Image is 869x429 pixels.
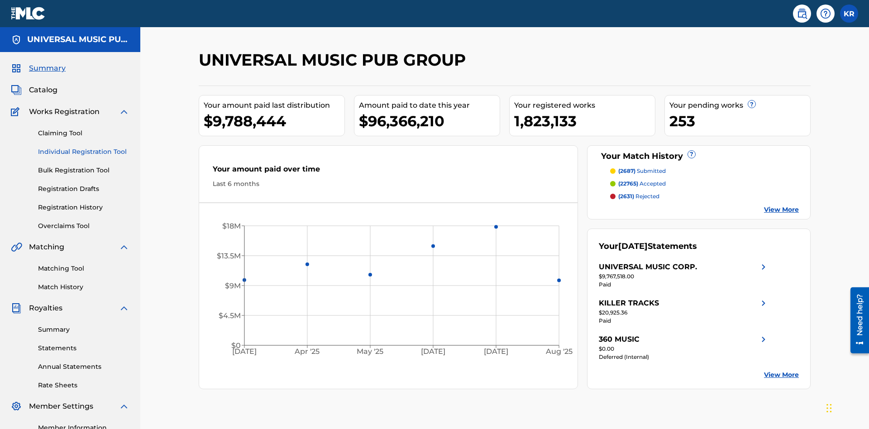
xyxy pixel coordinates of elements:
[119,303,129,314] img: expand
[11,106,23,117] img: Works Registration
[11,242,22,253] img: Matching
[119,106,129,117] img: expand
[38,203,129,212] a: Registration History
[618,167,666,175] p: submitted
[764,370,799,380] a: View More
[599,262,769,289] a: UNIVERSAL MUSIC CORP.right chevron icon$9,767,518.00Paid
[793,5,811,23] a: Public Search
[217,252,241,260] tspan: $13.5M
[27,34,129,45] h5: UNIVERSAL MUSIC PUB GROUP
[29,85,57,95] span: Catalog
[514,111,655,131] div: 1,823,133
[29,63,66,74] span: Summary
[11,63,66,74] a: SummarySummary
[599,345,769,353] div: $0.00
[213,179,564,189] div: Last 6 months
[618,167,635,174] span: (2687)
[204,100,344,111] div: Your amount paid last distribution
[599,240,697,253] div: Your Statements
[119,242,129,253] img: expand
[204,111,344,131] div: $9,788,444
[764,205,799,214] a: View More
[844,284,869,358] iframe: Resource Center
[599,334,640,345] div: 360 MUSIC
[610,167,799,175] a: (2687) submitted
[357,348,384,356] tspan: May '25
[599,334,769,361] a: 360 MUSICright chevron icon$0.00Deferred (Internal)
[29,242,64,253] span: Matching
[38,264,129,273] a: Matching Tool
[826,395,832,422] div: Drag
[840,5,858,23] div: User Menu
[38,282,129,292] a: Match History
[618,192,659,200] p: rejected
[599,309,769,317] div: $20,925.36
[11,85,57,95] a: CatalogCatalog
[599,298,659,309] div: KILLER TRACKS
[610,192,799,200] a: (2631) rejected
[618,241,648,251] span: [DATE]
[29,401,93,412] span: Member Settings
[29,303,62,314] span: Royalties
[618,180,638,187] span: (22765)
[119,401,129,412] img: expand
[820,8,831,19] img: help
[222,222,241,230] tspan: $18M
[11,85,22,95] img: Catalog
[38,325,129,334] a: Summary
[669,111,810,131] div: 253
[11,63,22,74] img: Summary
[758,262,769,272] img: right chevron icon
[484,348,509,356] tspan: [DATE]
[38,221,129,231] a: Overclaims Tool
[295,348,320,356] tspan: Apr '25
[824,386,869,429] iframe: Chat Widget
[38,166,129,175] a: Bulk Registration Tool
[599,298,769,325] a: KILLER TRACKSright chevron icon$20,925.36Paid
[797,8,807,19] img: search
[213,164,564,179] div: Your amount paid over time
[816,5,835,23] div: Help
[232,348,257,356] tspan: [DATE]
[359,111,500,131] div: $96,366,210
[38,129,129,138] a: Claiming Tool
[599,272,769,281] div: $9,767,518.00
[514,100,655,111] div: Your registered works
[758,298,769,309] img: right chevron icon
[599,353,769,361] div: Deferred (Internal)
[29,106,100,117] span: Works Registration
[11,303,22,314] img: Royalties
[38,147,129,157] a: Individual Registration Tool
[231,341,241,350] tspan: $0
[758,334,769,345] img: right chevron icon
[618,193,634,200] span: (2631)
[618,180,666,188] p: accepted
[610,180,799,188] a: (22765) accepted
[219,311,241,320] tspan: $4.5M
[11,7,46,20] img: MLC Logo
[599,317,769,325] div: Paid
[11,401,22,412] img: Member Settings
[599,150,799,162] div: Your Match History
[11,34,22,45] img: Accounts
[748,100,755,108] span: ?
[545,348,573,356] tspan: Aug '25
[421,348,446,356] tspan: [DATE]
[38,343,129,353] a: Statements
[599,281,769,289] div: Paid
[199,50,470,70] h2: UNIVERSAL MUSIC PUB GROUP
[599,262,697,272] div: UNIVERSAL MUSIC CORP.
[38,362,129,372] a: Annual Statements
[38,184,129,194] a: Registration Drafts
[669,100,810,111] div: Your pending works
[359,100,500,111] div: Amount paid to date this year
[688,151,695,158] span: ?
[38,381,129,390] a: Rate Sheets
[225,281,241,290] tspan: $9M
